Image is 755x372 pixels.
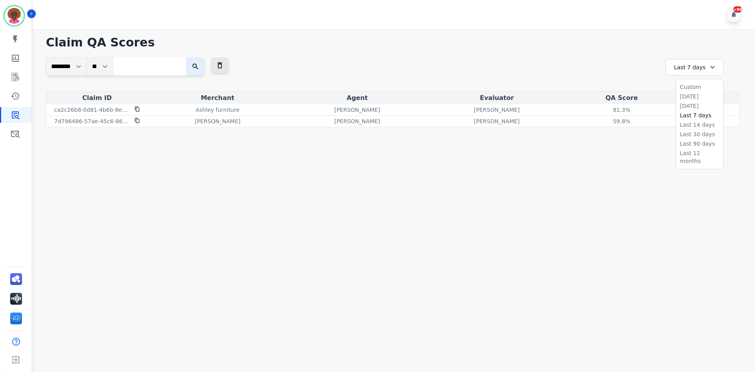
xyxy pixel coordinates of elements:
div: QA Score [568,93,675,103]
li: Last 30 days [680,130,719,138]
div: Agent [289,93,425,103]
p: [PERSON_NAME] [474,117,519,125]
p: [PERSON_NAME] [474,106,519,114]
div: Merchant [149,93,286,103]
p: [PERSON_NAME] [334,117,380,125]
p: Ashley furniture [196,106,239,114]
li: Last 90 days [680,140,719,148]
li: Last 14 days [680,121,719,129]
h1: Claim QA Scores [46,35,739,50]
div: Last 7 days [665,59,724,76]
p: 7d796486-57ae-45c6-8697-744bab4600a1 [54,117,130,125]
li: Custom [680,83,719,91]
div: 59.8 % [604,117,639,125]
p: [PERSON_NAME] [334,106,380,114]
li: Last 7 days [680,111,719,119]
p: [PERSON_NAME] [195,117,240,125]
img: Bordered avatar [5,6,24,25]
div: Evaluator [429,93,565,103]
div: Claim ID [48,93,146,103]
li: [DATE] [680,102,719,110]
div: +99 [733,6,742,13]
li: Last 12 months [680,149,719,165]
div: 81.3 % [604,106,639,114]
li: [DATE] [680,93,719,100]
p: ca2c26b8-0d81-4b6b-8e03-e691e1024362 [54,106,130,114]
